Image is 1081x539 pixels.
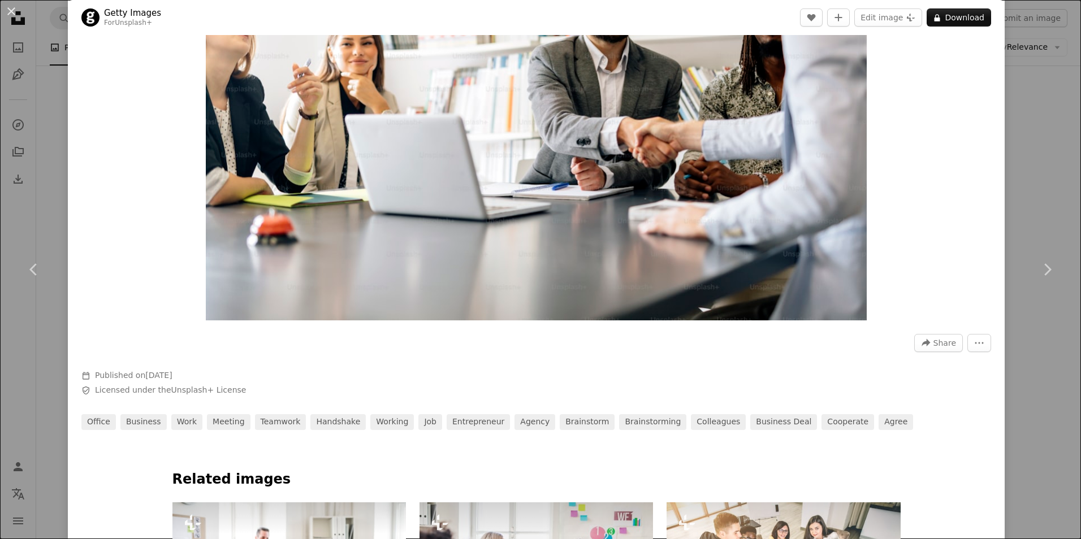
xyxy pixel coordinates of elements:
time: August 23, 2022 at 7:02:34 PM GMT+2 [145,371,172,380]
button: Edit image [854,8,922,27]
button: More Actions [967,334,991,352]
h4: Related images [172,471,901,489]
a: brainstorming [619,414,686,430]
a: brainstorm [560,414,615,430]
a: job [418,414,442,430]
a: Getty Images [104,7,161,19]
button: Download [927,8,991,27]
button: Add to Collection [827,8,850,27]
img: Go to Getty Images's profile [81,8,100,27]
a: meeting [207,414,250,430]
a: entrepreneur [447,414,510,430]
div: For [104,19,161,28]
button: Share this image [914,334,963,352]
a: colleagues [691,414,746,430]
a: Unsplash+ License [171,385,247,394]
span: Published on [95,371,172,380]
a: agree [879,414,913,430]
span: Share [933,334,956,351]
a: working [370,414,414,430]
a: agency [514,414,555,430]
a: business deal [750,414,817,430]
a: Unsplash+ [115,19,152,27]
a: Next [1013,215,1081,324]
button: Like [800,8,823,27]
a: work [171,414,202,430]
a: teamwork [255,414,306,430]
a: cooperate [821,414,874,430]
a: business [120,414,167,430]
a: handshake [310,414,366,430]
span: Licensed under the [95,385,246,396]
a: office [81,414,116,430]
